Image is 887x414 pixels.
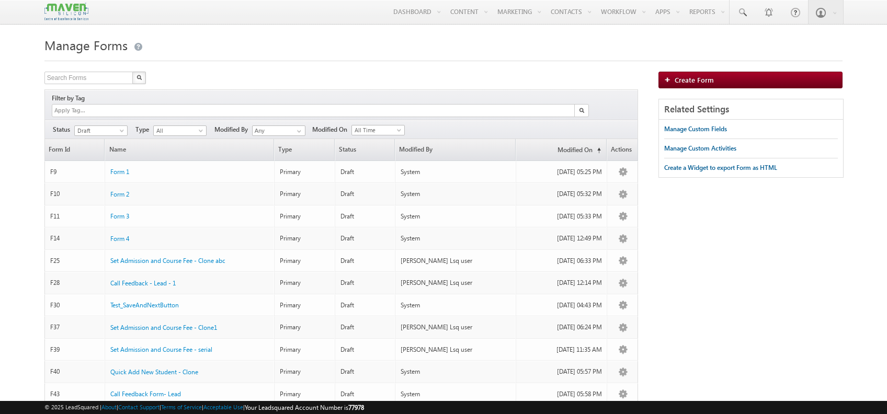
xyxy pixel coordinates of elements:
a: Create a Widget to export Form as HTML [664,158,777,177]
img: Search [579,108,584,113]
a: Manage Custom Fields [664,120,727,139]
div: F28 [50,278,100,287]
a: Manage Custom Activities [664,139,736,158]
div: Manage Custom Activities [664,144,736,153]
div: [DATE] 11:35 AM [521,345,602,354]
div: F14 [50,234,100,243]
span: Call Feedback - Lead - 1 [110,279,176,287]
div: [DATE] 05:58 PM [521,389,602,399]
a: Set Admission and Course Fee - serial [110,345,212,354]
div: Primary [280,234,330,243]
span: Type [275,139,334,160]
div: F40 [50,367,100,376]
span: Create Form [675,75,714,84]
span: All [154,126,203,135]
div: System [401,167,511,177]
span: Draft [75,126,124,135]
span: © 2025 LeadSquared | | | | | [44,402,364,412]
div: System [401,234,511,243]
div: Draft [340,256,391,266]
a: Form 2 [110,190,129,199]
div: Draft [340,323,391,332]
div: Primary [280,278,330,287]
span: Your Leadsquared Account Number is [245,404,364,411]
div: System [401,389,511,399]
span: Modified On [312,125,351,134]
div: F25 [50,256,100,266]
a: Call Feedback Form- Lead [110,389,181,399]
div: [PERSON_NAME] Lsq user [401,278,511,287]
img: Custom Logo [44,3,88,21]
div: [DATE] 05:33 PM [521,212,602,221]
span: Call Feedback Form- Lead [110,390,181,398]
a: About [101,404,117,410]
span: All Time [352,125,402,135]
input: Apply Tag... [53,106,116,115]
div: Primary [280,256,330,266]
div: Draft [340,212,391,221]
div: F30 [50,301,100,310]
a: Draft [74,125,128,136]
div: [DATE] 05:32 PM [521,189,602,199]
a: Acceptable Use [203,404,243,410]
div: Primary [280,389,330,399]
span: Set Admission and Course Fee - Clone abc [110,257,225,264]
a: Form 1 [110,167,129,177]
div: F9 [50,167,100,177]
div: Primary [280,189,330,199]
div: F43 [50,389,100,399]
a: Call Feedback - Lead - 1 [110,279,176,288]
span: Test_SaveAndNextButton [110,301,179,309]
div: Primary [280,345,330,354]
div: Draft [340,234,391,243]
span: Set Admission and Course Fee - Clone1 [110,324,217,331]
a: Set Admission and Course Fee - Clone abc [110,256,225,266]
span: Form 4 [110,235,129,243]
div: [DATE] 05:25 PM [521,167,602,177]
a: Modified By [395,139,515,160]
div: [DATE] 04:43 PM [521,301,602,310]
input: Type to Search [252,125,305,136]
div: Draft [340,367,391,376]
div: [DATE] 05:57 PM [521,367,602,376]
span: Manage Forms [44,37,128,53]
a: Quick Add New Student - Clone [110,367,198,377]
span: Status [335,139,395,160]
a: Form 4 [110,234,129,244]
img: Search [137,75,142,80]
span: Set Admission and Course Fee - serial [110,346,212,353]
a: Test_SaveAndNextButton [110,301,179,310]
a: Name [105,139,274,160]
div: Related Settings [659,99,843,120]
div: Draft [340,345,391,354]
span: Type [135,125,153,134]
div: Create a Widget to export Form as HTML [664,163,777,172]
span: Quick Add New Student - Clone [110,368,198,376]
div: [DATE] 12:14 PM [521,278,602,287]
a: Contact Support [118,404,160,410]
span: Status [53,125,74,134]
div: F39 [50,345,100,354]
div: Draft [340,278,391,287]
div: Draft [340,301,391,310]
a: Show All Items [291,126,304,136]
div: F11 [50,212,100,221]
a: Form 3 [110,212,129,221]
div: Primary [280,167,330,177]
a: All Time [351,125,405,135]
div: [PERSON_NAME] Lsq user [401,323,511,332]
div: System [401,212,511,221]
div: F10 [50,189,100,199]
div: Primary [280,367,330,376]
span: Form 3 [110,212,129,220]
div: Manage Custom Fields [664,124,727,134]
div: Primary [280,212,330,221]
a: All [153,125,207,136]
div: [DATE] 12:49 PM [521,234,602,243]
div: [DATE] 06:24 PM [521,323,602,332]
div: Primary [280,323,330,332]
span: Actions [607,139,638,160]
div: Draft [340,189,391,199]
div: System [401,301,511,310]
div: [PERSON_NAME] Lsq user [401,256,511,266]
